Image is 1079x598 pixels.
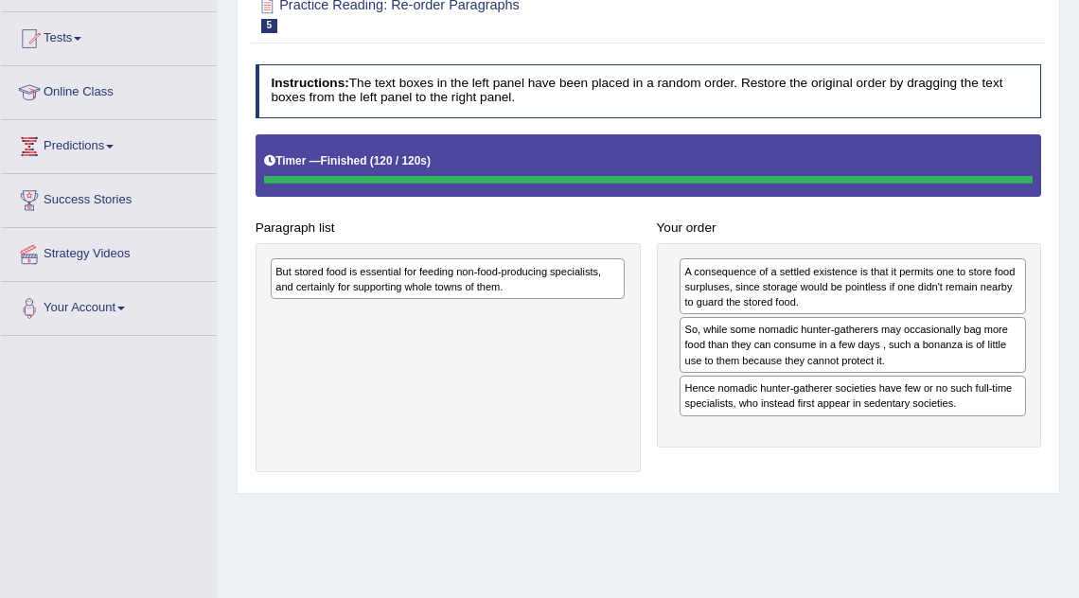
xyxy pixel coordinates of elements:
[1,120,217,167] a: Predictions
[271,258,625,299] div: But stored food is essential for feeding non-food-producing specialists, and certainly for suppor...
[256,64,1042,118] h4: The text boxes in the left panel have been placed in a random order. Restore the original order b...
[680,376,1026,416] div: Hence nomadic hunter-gatherer societies have few or no such full-time specialists, who instead fi...
[680,258,1026,314] div: A consequence of a settled existence is that it permits one to store food surpluses, since storag...
[1,12,217,60] a: Tests
[261,19,278,33] span: 5
[427,154,431,167] b: )
[256,221,641,236] h4: Paragraph list
[1,66,217,114] a: Online Class
[264,155,431,167] h5: Timer —
[374,154,427,167] b: 120 / 120s
[1,174,217,221] a: Success Stories
[321,154,367,167] b: Finished
[657,221,1042,236] h4: Your order
[1,228,217,275] a: Strategy Videos
[1,282,217,329] a: Your Account
[271,76,348,90] b: Instructions:
[370,154,374,167] b: (
[680,317,1026,373] div: So, while some nomadic hunter-gatherers may occasionally bag more food than they can consume in a...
